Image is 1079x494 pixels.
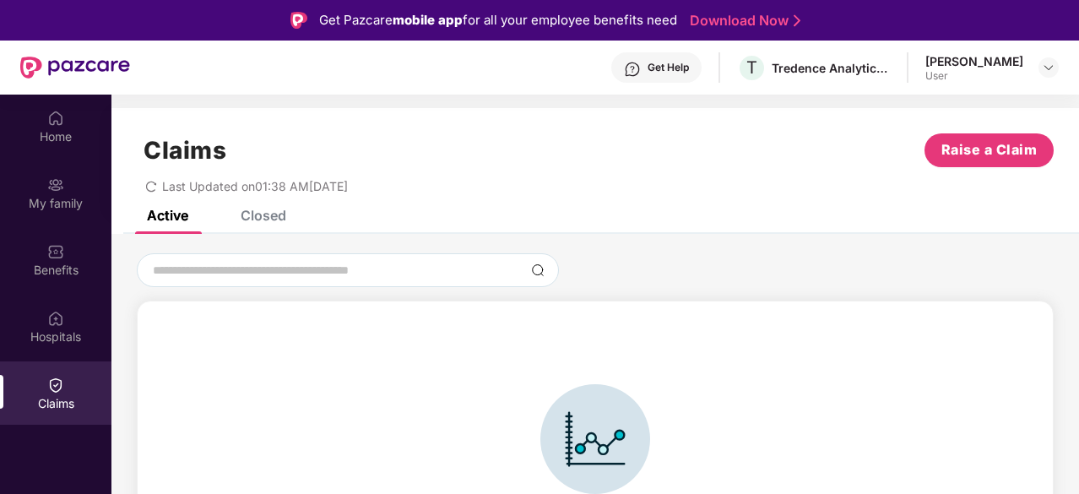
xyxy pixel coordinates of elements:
img: svg+xml;base64,PHN2ZyBpZD0iRHJvcGRvd24tMzJ4MzIiIHhtbG5zPSJodHRwOi8vd3d3LnczLm9yZy8yMDAwL3N2ZyIgd2... [1042,61,1055,74]
div: Active [147,207,188,224]
span: Raise a Claim [941,139,1038,160]
img: svg+xml;base64,PHN2ZyB3aWR0aD0iMjAiIGhlaWdodD0iMjAiIHZpZXdCb3g9IjAgMCAyMCAyMCIgZmlsbD0ibm9uZSIgeG... [47,176,64,193]
div: Closed [241,207,286,224]
img: svg+xml;base64,PHN2ZyBpZD0iSWNvbl9DbGFpbSIgZGF0YS1uYW1lPSJJY29uIENsYWltIiB4bWxucz0iaHR0cDovL3d3dy... [540,384,650,494]
a: Download Now [690,12,795,30]
span: T [746,57,757,78]
div: User [925,69,1023,83]
img: svg+xml;base64,PHN2ZyBpZD0iSG9tZSIgeG1sbnM9Imh0dHA6Ly93d3cudzMub3JnLzIwMDAvc3ZnIiB3aWR0aD0iMjAiIG... [47,110,64,127]
img: Logo [290,12,307,29]
span: Last Updated on 01:38 AM[DATE] [162,179,348,193]
img: svg+xml;base64,PHN2ZyBpZD0iSGVscC0zMngzMiIgeG1sbnM9Imh0dHA6Ly93d3cudzMub3JnLzIwMDAvc3ZnIiB3aWR0aD... [624,61,641,78]
h1: Claims [144,136,226,165]
div: [PERSON_NAME] [925,53,1023,69]
img: New Pazcare Logo [20,57,130,79]
div: Get Pazcare for all your employee benefits need [319,10,677,30]
img: Stroke [794,12,800,30]
img: svg+xml;base64,PHN2ZyBpZD0iQ2xhaW0iIHhtbG5zPSJodHRwOi8vd3d3LnczLm9yZy8yMDAwL3N2ZyIgd2lkdGg9IjIwIi... [47,377,64,394]
img: svg+xml;base64,PHN2ZyBpZD0iQmVuZWZpdHMiIHhtbG5zPSJodHRwOi8vd3d3LnczLm9yZy8yMDAwL3N2ZyIgd2lkdGg9Ij... [47,243,64,260]
span: redo [145,179,157,193]
img: svg+xml;base64,PHN2ZyBpZD0iSG9zcGl0YWxzIiB4bWxucz0iaHR0cDovL3d3dy53My5vcmcvMjAwMC9zdmciIHdpZHRoPS... [47,310,64,327]
div: Get Help [648,61,689,74]
button: Raise a Claim [924,133,1054,167]
div: Tredence Analytics Solutions Private Limited [772,60,890,76]
strong: mobile app [393,12,463,28]
img: svg+xml;base64,PHN2ZyBpZD0iU2VhcmNoLTMyeDMyIiB4bWxucz0iaHR0cDovL3d3dy53My5vcmcvMjAwMC9zdmciIHdpZH... [531,263,545,277]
